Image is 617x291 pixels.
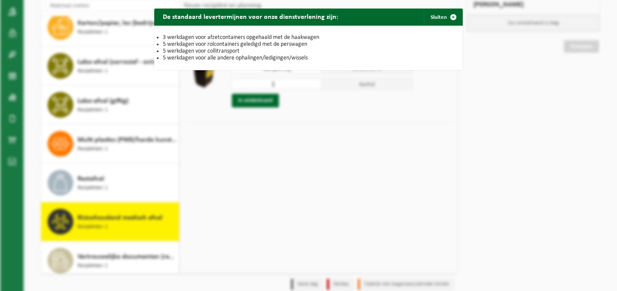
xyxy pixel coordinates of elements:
[163,41,454,48] li: 5 werkdagen voor rolcontainers geledigd met de perswagen
[163,48,454,55] li: 5 werkdagen voor collitransport
[424,9,462,26] button: Sluiten
[163,34,454,41] li: 3 werkdagen voor afzetcontainers opgehaald met de haakwagen
[163,55,454,62] li: 5 werkdagen voor alle andere ophalingen/ledigingen/wissels
[154,9,347,25] h2: De standaard levertermijnen voor onze dienstverlening zijn:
